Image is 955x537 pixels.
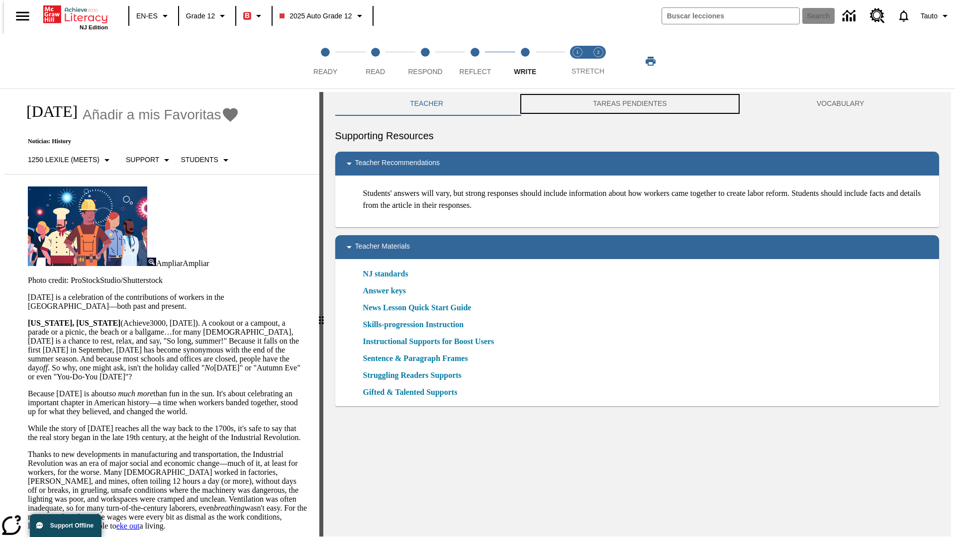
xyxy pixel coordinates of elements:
p: Students [181,155,218,165]
a: Centro de información [837,2,864,30]
p: Because [DATE] is about than fun in the sun. It's about celebrating an important chapter in Ameri... [28,389,307,416]
button: Stretch Respond step 2 of 2 [584,34,613,89]
button: Grado: Grade 12, Elige un grado [182,7,232,25]
a: Centro de recursos, Se abrirá en una pestaña nueva. [864,2,891,29]
div: reading [4,92,319,532]
button: Respond step 3 of 5 [396,34,454,89]
div: Pulsa la tecla de intro o la barra espaciadora y luego presiona las flechas de derecha e izquierd... [319,92,323,537]
em: off [39,363,48,372]
button: Class: 2025 Auto Grade 12, Selecciona una clase [276,7,369,25]
div: Teacher Materials [335,235,939,259]
span: STRETCH [572,67,604,75]
text: 2 [597,50,599,55]
button: Language: EN-ES, Selecciona un idioma [132,7,175,25]
span: Ampliar [183,259,209,268]
button: Perfil/Configuración [917,7,955,25]
h6: Supporting Resources [335,128,939,144]
p: 1250 Lexile (Meets) [28,155,99,165]
a: Notificaciones [891,3,917,29]
button: Seleccione Lexile, 1250 Lexile (Meets) [24,151,117,169]
p: Photo credit: ProStockStudio/Shutterstock [28,276,307,285]
span: Ampliar [156,259,183,268]
p: Thanks to new developments in manufacturing and transportation, the Industrial Revolution was an ... [28,450,307,531]
p: While the story of [DATE] reaches all the way back to the 1700s, it's safe to say that the real s... [28,424,307,442]
div: activity [323,92,951,537]
button: Reflect step 4 of 5 [446,34,504,89]
button: Write step 5 of 5 [496,34,554,89]
strong: [US_STATE], [US_STATE] [28,319,120,327]
div: Teacher Recommendations [335,152,939,176]
span: Write [514,68,536,76]
button: Abrir el menú lateral [8,1,37,31]
span: NJ Edition [80,24,108,30]
img: Ampliar [147,258,156,266]
span: B [245,9,250,22]
span: 2025 Auto Grade 12 [280,11,352,21]
button: Seleccionar estudiante [177,151,235,169]
span: Respond [408,68,442,76]
span: Tauto [921,11,938,21]
p: [DATE] is a celebration of the contributions of workers in the [GEOGRAPHIC_DATA]—both past and pr... [28,293,307,311]
span: Añadir a mis Favoritas [83,107,221,123]
button: Support Offline [30,514,101,537]
p: Noticias: History [16,138,239,145]
button: Teacher [335,92,518,116]
em: so much more [109,389,153,398]
text: 1 [576,50,578,55]
a: Struggling Readers Supports [363,369,468,381]
h1: [DATE] [16,102,78,121]
input: search field [662,8,799,24]
button: Ready step 1 of 5 [296,34,354,89]
div: Instructional Panel Tabs [335,92,939,116]
em: No [204,363,214,372]
p: Teacher Materials [355,241,410,253]
span: Ready [313,68,337,76]
a: News Lesson Quick Start Guide, Se abrirá en una nueva ventana o pestaña [363,302,472,314]
div: Portada [43,3,108,30]
a: Skills-progression Instruction, Se abrirá en una nueva ventana o pestaña [363,319,464,331]
button: Stretch Read step 1 of 2 [563,34,592,89]
button: TAREAS PENDIENTES [518,92,742,116]
a: Answer keys, Se abrirá en una nueva ventana o pestaña [363,285,406,297]
img: A banner with a blue background shows an illustrated row of diverse men and women dressed in clot... [28,186,147,266]
a: NJ standards [363,268,414,280]
span: Support Offline [50,522,94,529]
p: Support [126,155,159,165]
p: Teacher Recommendations [355,158,440,170]
span: Reflect [460,68,491,76]
button: VOCABULARY [742,92,939,116]
span: Grade 12 [186,11,215,21]
a: Instructional Supports for Boost Users, Se abrirá en una nueva ventana o pestaña [363,336,494,348]
button: Boost El color de la clase es rojo. Cambiar el color de la clase. [239,7,269,25]
p: Students' answers will vary, but strong responses should include information about how workers ca... [363,187,931,211]
p: (Achieve3000, [DATE]). A cookout or a campout, a parade or a picnic, the beach or a ballgame…for ... [28,319,307,381]
a: Sentence & Paragraph Frames, Se abrirá en una nueva ventana o pestaña [363,353,468,364]
button: Añadir a mis Favoritas - Día del Trabajo [83,106,239,123]
button: Read step 2 of 5 [346,34,404,89]
button: Imprimir [635,52,667,70]
button: Tipo de apoyo, Support [122,151,177,169]
em: breathing [214,504,245,512]
span: EN-ES [136,11,158,21]
span: Read [366,68,385,76]
a: Gifted & Talented Supports [363,386,464,398]
a: eke out [116,522,140,530]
